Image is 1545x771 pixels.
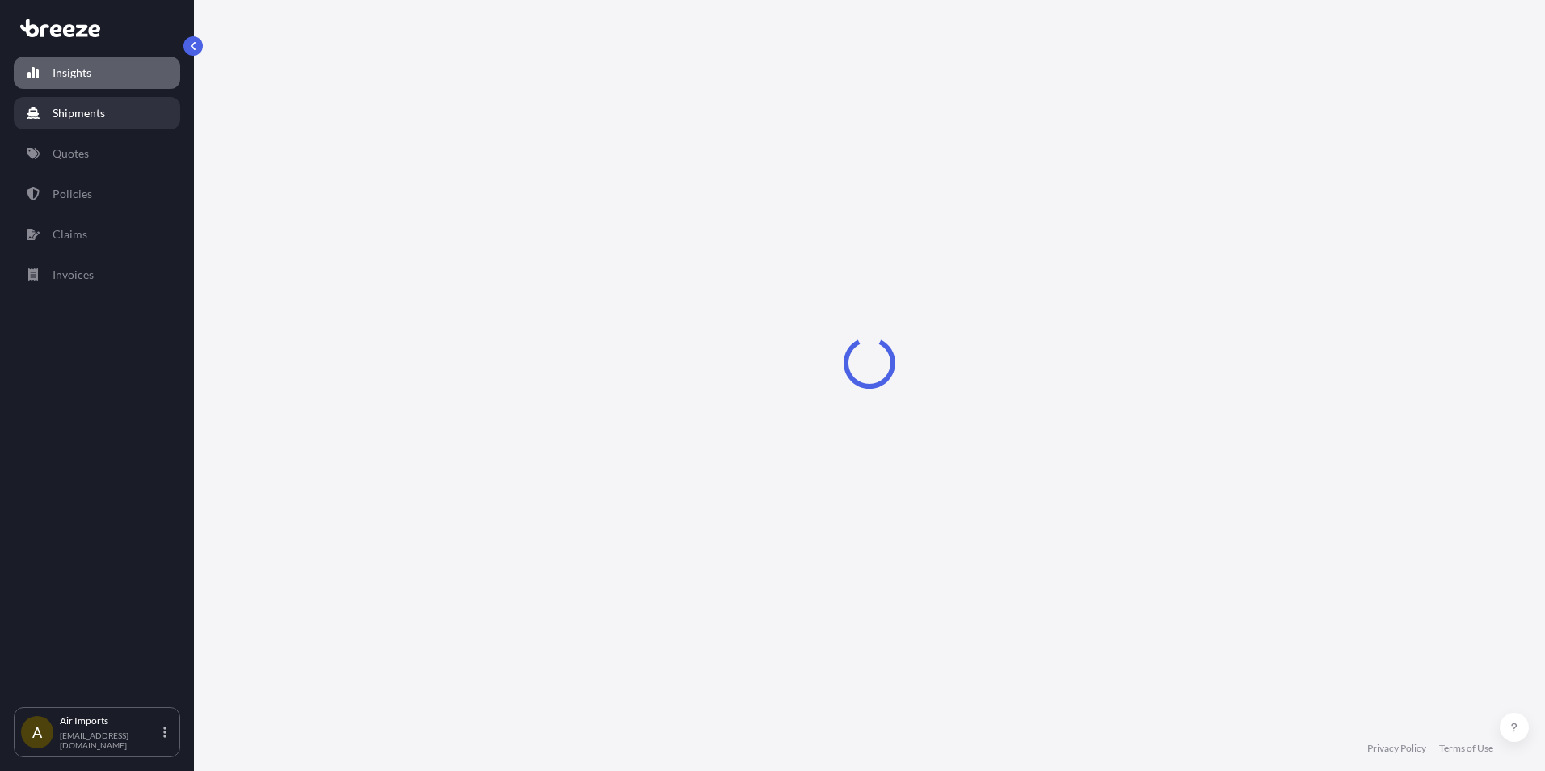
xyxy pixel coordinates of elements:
[14,97,180,129] a: Shipments
[60,731,160,750] p: [EMAIL_ADDRESS][DOMAIN_NAME]
[32,724,42,740] span: A
[1367,742,1426,755] a: Privacy Policy
[14,57,180,89] a: Insights
[60,714,160,727] p: Air Imports
[53,267,94,283] p: Invoices
[14,137,180,170] a: Quotes
[53,186,92,202] p: Policies
[1439,742,1493,755] a: Terms of Use
[53,145,89,162] p: Quotes
[53,65,91,81] p: Insights
[14,178,180,210] a: Policies
[53,226,87,242] p: Claims
[14,218,180,251] a: Claims
[14,259,180,291] a: Invoices
[53,105,105,121] p: Shipments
